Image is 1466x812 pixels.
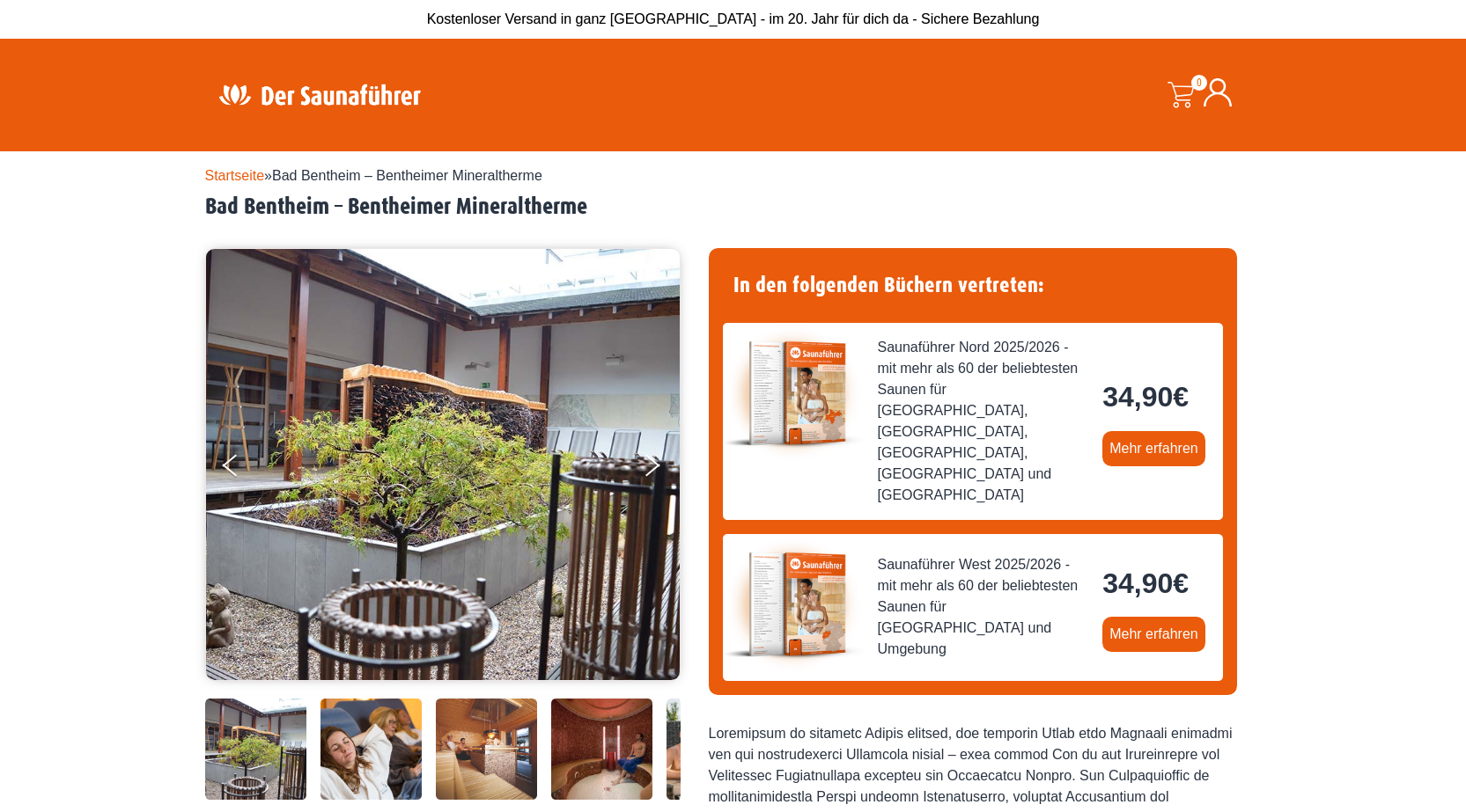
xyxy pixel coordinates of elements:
span: Saunaführer Nord 2025/2026 - mit mehr als 60 der beliebtesten Saunen für [GEOGRAPHIC_DATA], [GEOG... [878,337,1089,506]
bdi: 34,90 [1102,567,1189,599]
h4: In den folgenden Büchern vertreten: [723,262,1223,309]
span: » [205,168,542,183]
img: der-saunafuehrer-2025-west.jpg [723,534,864,675]
h2: Bad Bentheim – Bentheimer Mineraltherme [205,194,1262,221]
a: Mehr erfahren [1102,617,1205,652]
span: Saunaführer West 2025/2026 - mit mehr als 60 der beliebtesten Saunen für [GEOGRAPHIC_DATA] und Um... [878,554,1089,660]
a: Mehr erfahren [1102,431,1205,466]
span: € [1173,567,1189,599]
bdi: 34,90 [1102,381,1189,413]
button: Next [642,447,686,491]
span: Bad Bentheim – Bentheimer Mineraltherme [272,168,542,183]
span: Kostenloser Versand in ganz [GEOGRAPHIC_DATA] - im 20. Jahr für dich da - Sichere Bezahlung [427,11,1040,26]
img: der-saunafuehrer-2025-nord.jpg [723,323,864,464]
span: 0 [1191,75,1207,91]
a: Startseite [205,168,265,183]
button: Previous [223,447,267,491]
span: € [1173,381,1189,413]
